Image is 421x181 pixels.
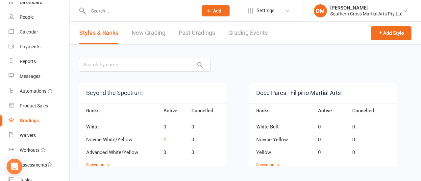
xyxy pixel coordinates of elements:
[79,131,160,144] td: Novice White/Yellow
[160,118,188,131] td: 0
[79,103,160,118] th: Ranks
[9,54,69,69] a: Reports
[256,162,280,168] button: Showmore
[86,6,193,15] input: Search...
[20,88,46,94] div: Automations
[371,26,411,40] button: Add Style
[315,103,349,118] th: Active
[7,159,22,174] div: Open Intercom Messenger
[79,118,160,131] td: White
[179,22,215,44] a: Past Gradings
[188,118,227,131] td: 0
[249,144,315,157] td: Yellow
[79,144,160,157] td: Advanced White/Yellow
[20,118,39,123] div: Gradings
[132,22,165,44] a: New Grading
[330,5,403,11] div: [PERSON_NAME]
[20,74,40,79] div: Messages
[315,144,349,157] td: 0
[20,133,36,138] div: Waivers
[79,22,118,44] a: Styles & Ranks
[228,22,268,44] a: Grading Events
[249,103,315,118] th: Ranks
[349,118,397,131] td: 0
[20,44,40,49] div: Payments
[349,103,397,118] th: Cancelled
[20,59,36,64] div: Reports
[314,4,327,17] div: DM
[9,113,69,128] a: Gradings
[249,131,315,144] td: Novice Yellow
[79,83,227,103] a: Beyond the Spectrum
[330,11,403,17] div: Southern Cross Martial Arts Pty Ltd
[9,99,69,113] a: Product Sales
[9,84,69,99] a: Automations
[20,162,52,168] div: Assessments
[9,10,69,25] a: People
[9,25,69,39] a: Calendar
[20,147,39,153] div: Workouts
[213,8,221,13] span: Add
[20,29,38,34] div: Calendar
[163,137,166,143] a: 1
[349,131,397,144] td: 0
[188,131,227,144] td: 0
[202,5,230,16] button: Add
[315,131,349,144] td: 0
[160,103,188,118] th: Active
[349,144,397,157] td: 0
[257,3,275,18] span: Settings
[9,158,69,172] a: Assessments
[9,39,69,54] a: Payments
[188,103,227,118] th: Cancelled
[315,118,349,131] td: 0
[9,143,69,158] a: Workouts
[86,162,110,168] button: Showmore
[20,14,34,20] div: People
[9,69,69,84] a: Messages
[160,144,188,157] td: 0
[249,118,315,131] td: White Belt
[20,103,48,108] div: Product Sales
[9,128,69,143] a: Waivers
[188,144,227,157] td: 0
[79,58,210,72] input: Search by name
[249,83,397,103] a: Doce Pares - Filipino Martial Arts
